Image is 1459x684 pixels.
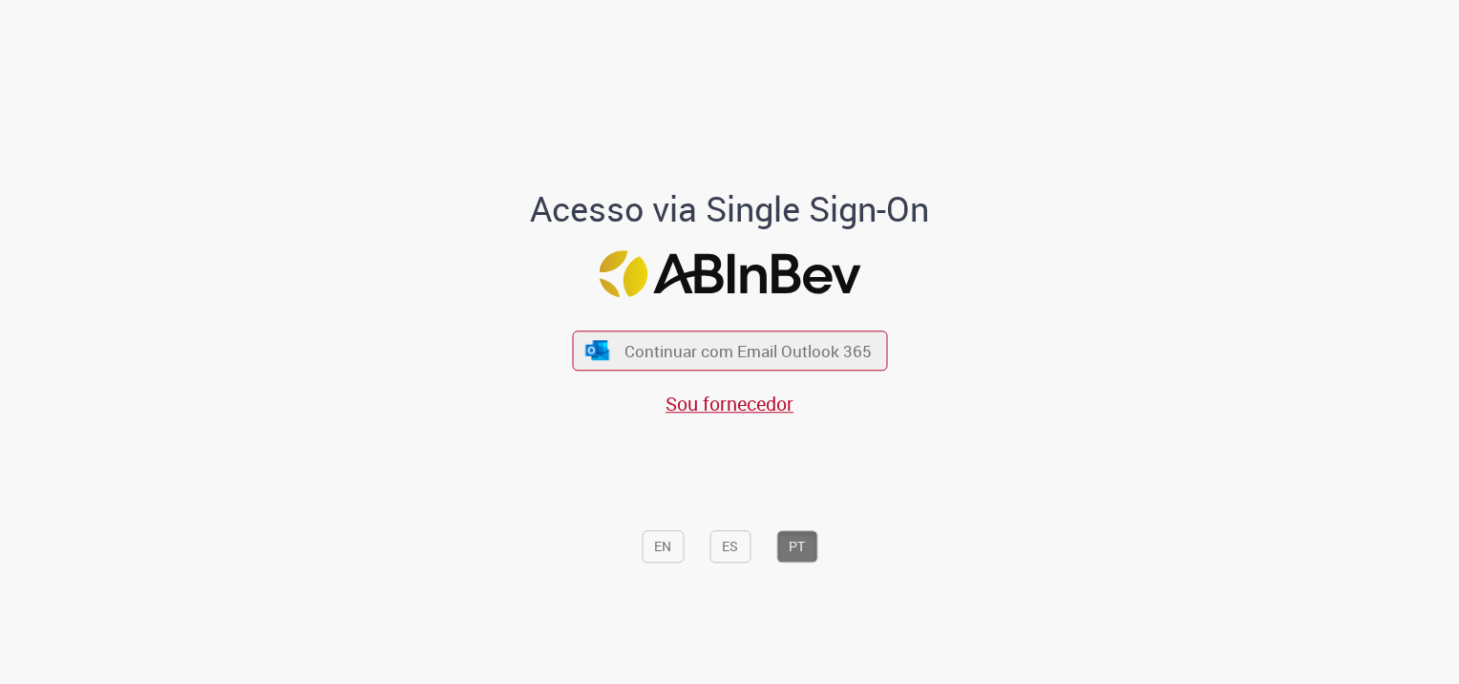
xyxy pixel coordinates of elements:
[599,250,860,297] img: Logo ABInBev
[465,190,995,228] h1: Acesso via Single Sign-On
[584,340,611,360] img: ícone Azure/Microsoft 360
[709,530,751,563] button: ES
[776,530,817,563] button: PT
[642,530,684,563] button: EN
[666,391,793,417] a: Sou fornecedor
[624,340,872,362] span: Continuar com Email Outlook 365
[572,331,887,371] button: ícone Azure/Microsoft 360 Continuar com Email Outlook 365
